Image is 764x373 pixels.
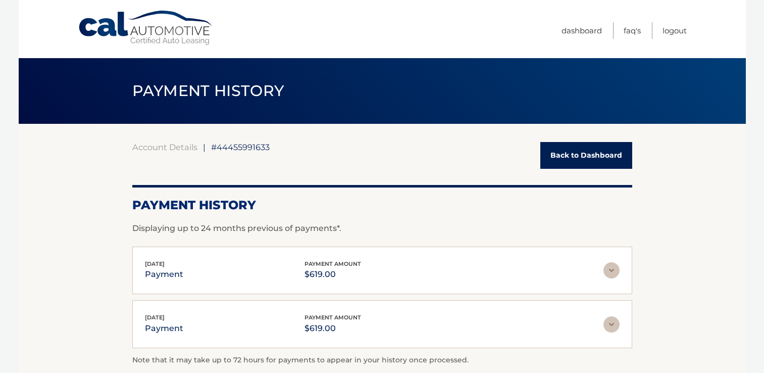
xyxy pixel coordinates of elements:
p: Displaying up to 24 months previous of payments*. [132,222,632,235]
p: $619.00 [304,321,361,336]
span: payment amount [304,260,361,267]
p: Note that it may take up to 72 hours for payments to appear in your history once processed. [132,354,632,366]
span: payment amount [304,314,361,321]
span: [DATE] [145,260,165,267]
p: payment [145,321,183,336]
span: | [203,142,206,152]
a: Back to Dashboard [540,142,632,169]
h2: Payment History [132,198,632,213]
span: PAYMENT HISTORY [132,81,284,100]
span: [DATE] [145,314,165,321]
a: Dashboard [562,22,602,39]
a: Account Details [132,142,197,152]
img: accordion-rest.svg [603,316,620,333]
a: FAQ's [624,22,641,39]
a: Cal Automotive [78,10,214,46]
span: #44455991633 [211,142,270,152]
a: Logout [663,22,687,39]
p: $619.00 [304,267,361,282]
p: payment [145,267,183,282]
img: accordion-rest.svg [603,262,620,278]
